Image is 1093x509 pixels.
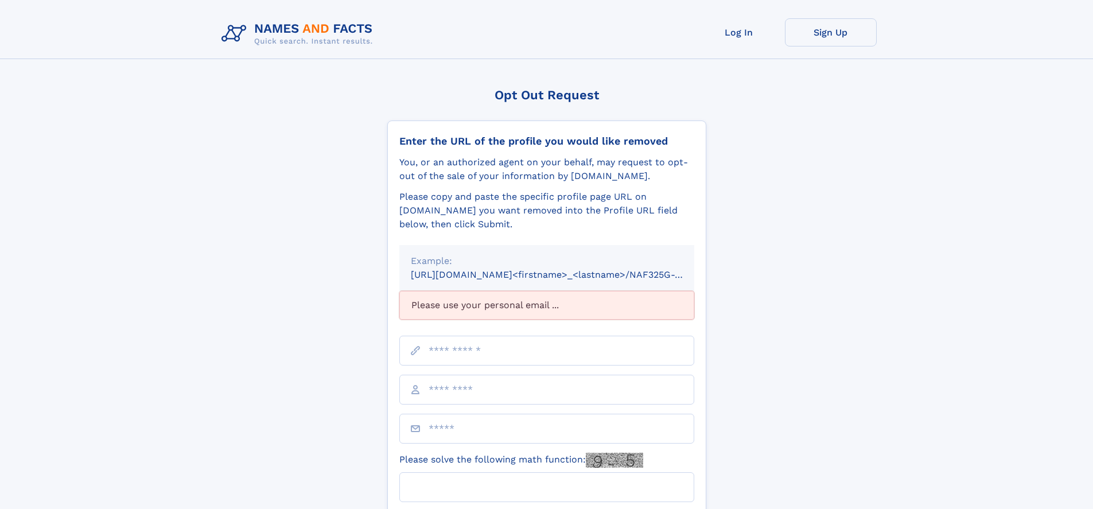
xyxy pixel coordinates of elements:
a: Sign Up [785,18,877,46]
div: Please copy and paste the specific profile page URL on [DOMAIN_NAME] you want removed into the Pr... [399,190,694,231]
div: Enter the URL of the profile you would like removed [399,135,694,147]
div: Please use your personal email ... [399,291,694,320]
div: You, or an authorized agent on your behalf, may request to opt-out of the sale of your informatio... [399,156,694,183]
a: Log In [693,18,785,46]
small: [URL][DOMAIN_NAME]<firstname>_<lastname>/NAF325G-xxxxxxxx [411,269,716,280]
div: Opt Out Request [387,88,706,102]
div: Example: [411,254,683,268]
img: Logo Names and Facts [217,18,382,49]
label: Please solve the following math function: [399,453,643,468]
